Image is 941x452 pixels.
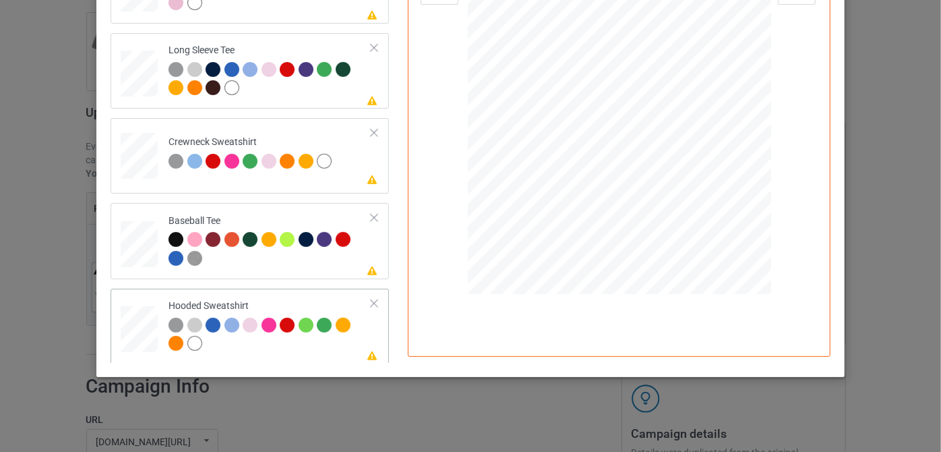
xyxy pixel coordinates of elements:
div: Long Sleeve Tee [169,44,371,94]
img: heather_texture.png [187,251,202,266]
div: Baseball Tee [169,215,371,265]
div: Crewneck Sweatshirt [169,136,336,167]
div: Baseball Tee [111,203,389,279]
div: Hooded Sweatshirt [169,300,371,350]
div: Long Sleeve Tee [111,33,389,109]
div: Crewneck Sweatshirt [111,118,389,194]
div: Hooded Sweatshirt [111,289,389,364]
